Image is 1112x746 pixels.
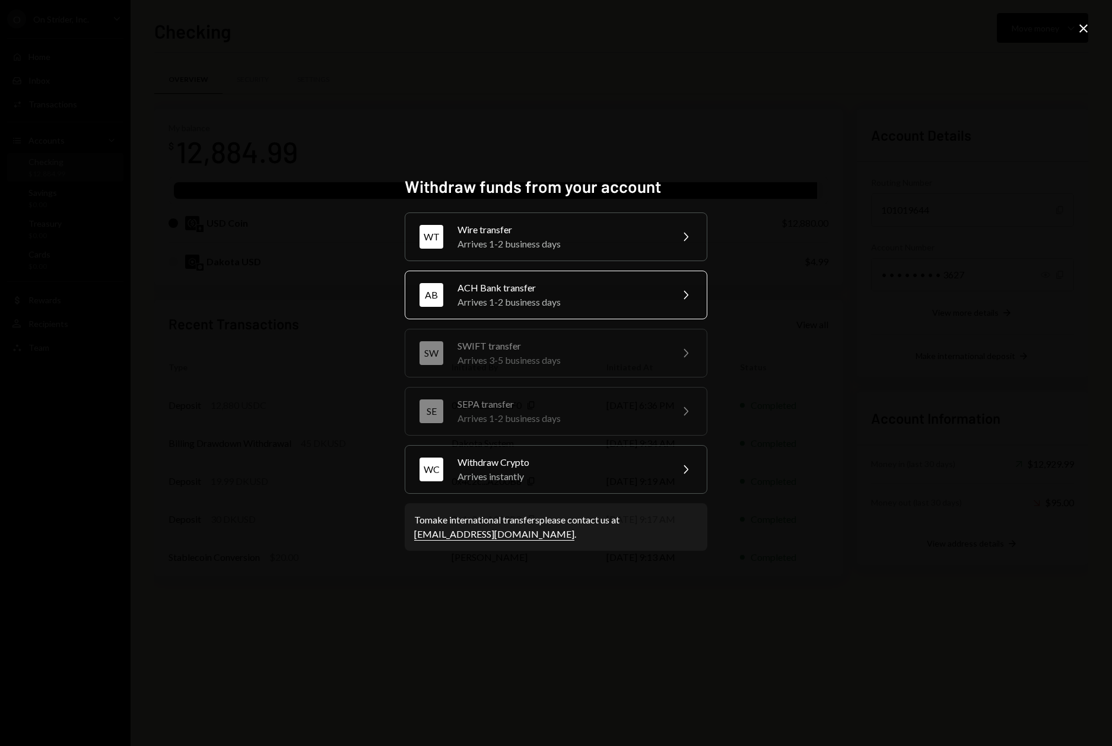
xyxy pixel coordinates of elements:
div: Arrives 1-2 business days [457,411,664,426]
div: AB [420,283,443,307]
div: Arrives instantly [457,469,664,484]
div: Arrives 1-2 business days [457,295,664,309]
div: Arrives 1-2 business days [457,237,664,251]
a: [EMAIL_ADDRESS][DOMAIN_NAME] [414,528,574,541]
button: SWSWIFT transferArrives 3-5 business days [405,329,707,377]
div: Wire transfer [457,223,664,237]
div: SWIFT transfer [457,339,664,353]
div: WC [420,458,443,481]
div: Withdraw Crypto [457,455,664,469]
div: To make international transfers please contact us at . [414,513,698,541]
div: ACH Bank transfer [457,281,664,295]
div: WT [420,225,443,249]
button: WCWithdraw CryptoArrives instantly [405,445,707,494]
button: WTWire transferArrives 1-2 business days [405,212,707,261]
h2: Withdraw funds from your account [405,175,707,198]
div: SEPA transfer [457,397,664,411]
button: SESEPA transferArrives 1-2 business days [405,387,707,436]
button: ABACH Bank transferArrives 1-2 business days [405,271,707,319]
div: SW [420,341,443,365]
div: SE [420,399,443,423]
div: Arrives 3-5 business days [457,353,664,367]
